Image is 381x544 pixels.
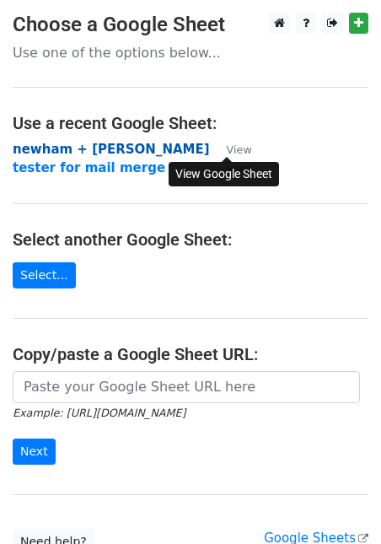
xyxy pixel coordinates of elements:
h3: Choose a Google Sheet [13,13,368,37]
div: View Google Sheet [169,162,279,186]
iframe: Chat Widget [297,463,381,544]
small: Example: [URL][DOMAIN_NAME] [13,407,185,419]
input: Paste your Google Sheet URL here [13,371,360,403]
input: Next [13,439,56,465]
h4: Select another Google Sheet: [13,229,368,250]
p: Use one of the options below... [13,44,368,62]
a: Select... [13,262,76,288]
a: tester for mail merge [13,160,165,175]
a: View [210,142,252,157]
h4: Use a recent Google Sheet: [13,113,368,133]
h4: Copy/paste a Google Sheet URL: [13,344,368,364]
small: View [227,143,252,156]
a: newham + [PERSON_NAME] [13,142,210,157]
